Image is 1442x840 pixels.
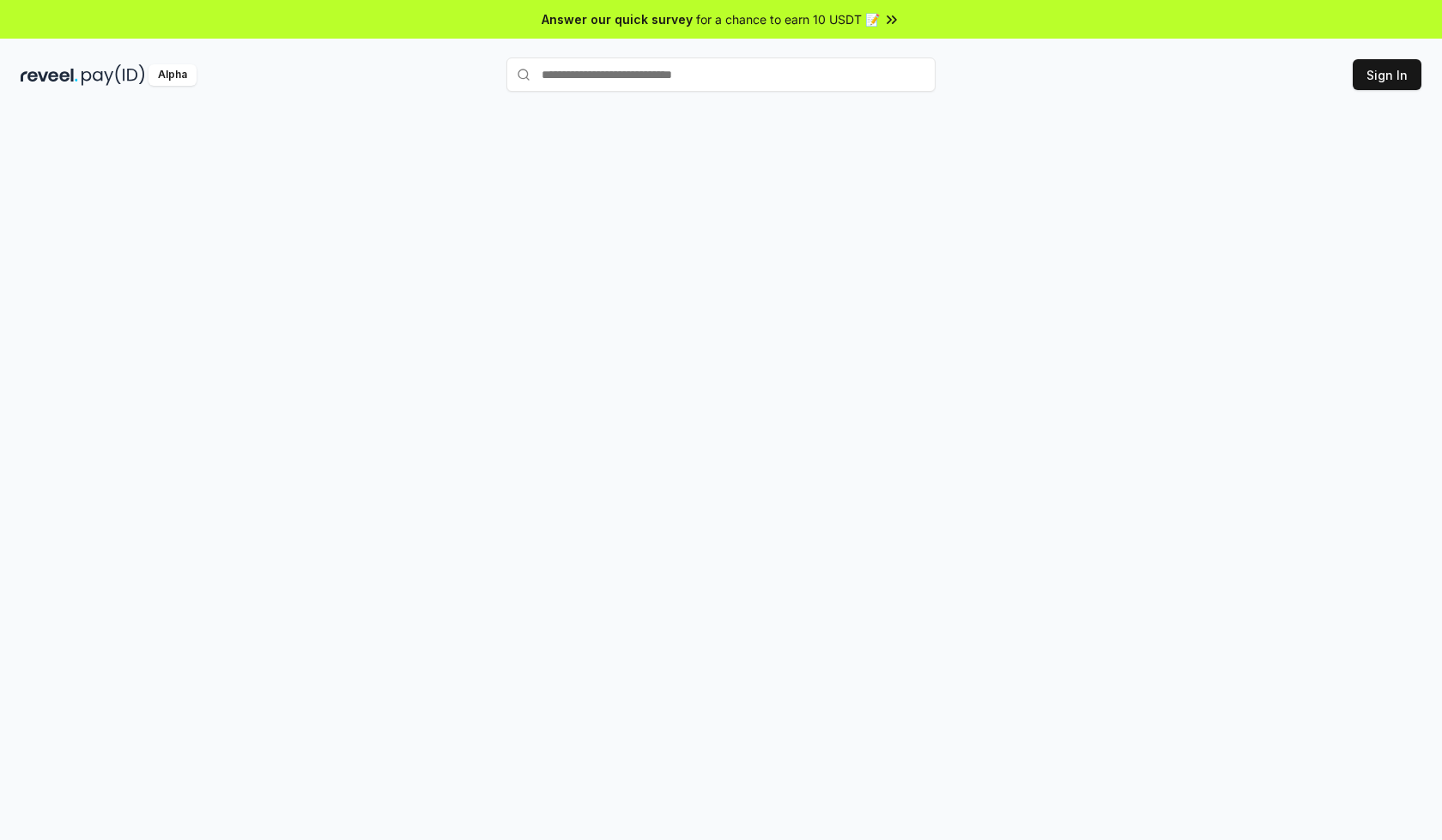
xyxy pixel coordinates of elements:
[542,10,693,28] span: Answer our quick survey
[696,10,880,28] span: for a chance to earn 10 USDT 📝
[148,64,197,86] div: Alpha
[1353,59,1421,90] button: Sign In
[82,64,145,86] img: pay_id
[21,64,78,86] img: reveel_dark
